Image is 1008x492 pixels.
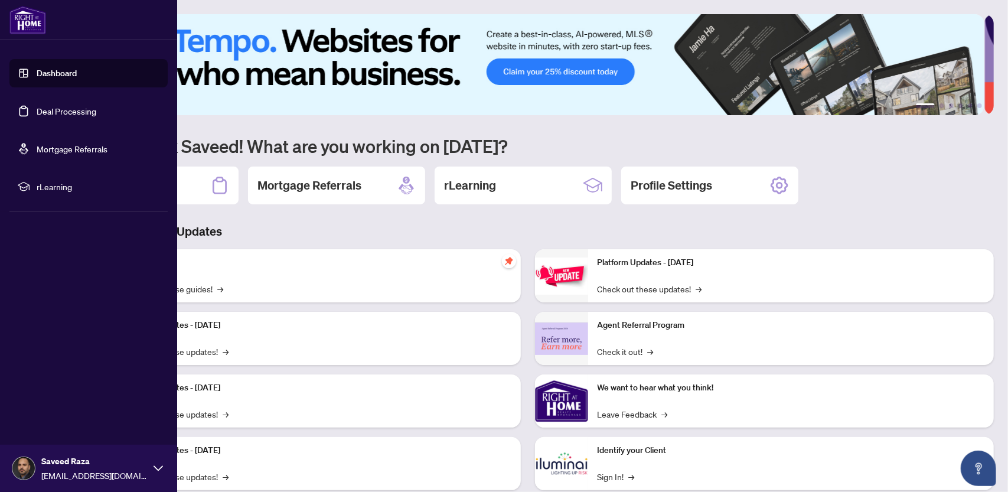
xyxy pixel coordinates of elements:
[949,103,954,108] button: 3
[598,282,702,295] a: Check out these updates!→
[977,103,982,108] button: 6
[12,457,35,480] img: Profile Icon
[124,319,511,332] p: Platform Updates - [DATE]
[940,103,944,108] button: 2
[61,14,984,115] img: Slide 0
[535,437,588,490] img: Identify your Client
[37,180,159,193] span: rLearning
[598,256,985,269] p: Platform Updates - [DATE]
[696,282,702,295] span: →
[37,106,96,116] a: Deal Processing
[598,382,985,395] p: We want to hear what you think!
[598,345,654,358] a: Check it out!→
[223,408,229,421] span: →
[631,177,712,194] h2: Profile Settings
[535,258,588,295] img: Platform Updates - June 23, 2025
[41,455,148,468] span: Saveed Raza
[958,103,963,108] button: 4
[598,444,985,457] p: Identify your Client
[648,345,654,358] span: →
[61,223,994,240] h3: Brokerage & Industry Updates
[37,68,77,79] a: Dashboard
[124,382,511,395] p: Platform Updates - [DATE]
[61,135,994,157] h1: Welcome back Saveed! What are you working on [DATE]?
[598,470,635,483] a: Sign In!→
[223,345,229,358] span: →
[598,319,985,332] p: Agent Referral Program
[217,282,223,295] span: →
[502,254,516,268] span: pushpin
[535,374,588,428] img: We want to hear what you think!
[124,256,511,269] p: Self-Help
[916,103,935,108] button: 1
[223,470,229,483] span: →
[37,144,107,154] a: Mortgage Referrals
[598,408,668,421] a: Leave Feedback→
[124,444,511,457] p: Platform Updates - [DATE]
[662,408,668,421] span: →
[444,177,496,194] h2: rLearning
[968,103,973,108] button: 5
[257,177,361,194] h2: Mortgage Referrals
[629,470,635,483] span: →
[41,469,148,482] span: [EMAIL_ADDRESS][DOMAIN_NAME]
[535,322,588,355] img: Agent Referral Program
[961,451,996,486] button: Open asap
[9,6,46,34] img: logo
